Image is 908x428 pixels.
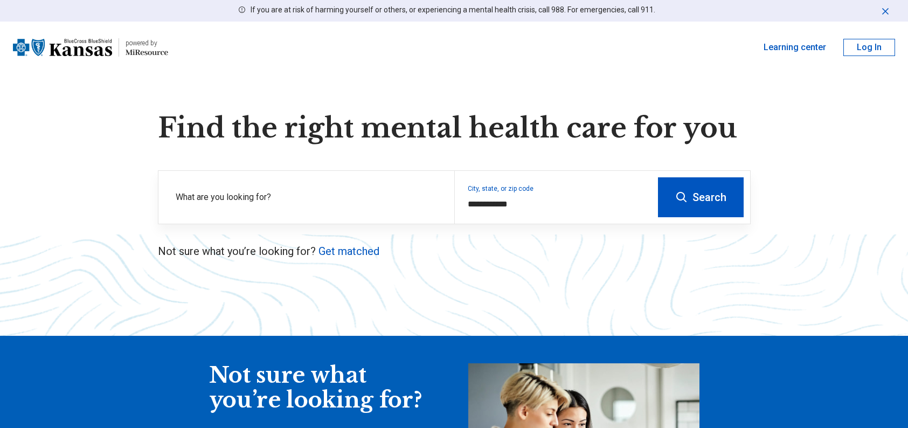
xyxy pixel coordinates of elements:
[658,177,744,217] button: Search
[158,244,751,259] p: Not sure what you’re looking for?
[843,39,895,56] button: Log In
[176,191,441,204] label: What are you looking for?
[764,41,826,54] a: Learning center
[158,112,751,144] h1: Find the right mental health care for you
[209,363,425,412] div: Not sure what you’re looking for?
[13,34,168,60] a: Blue Cross Blue Shield Kansaspowered by
[880,4,891,17] button: Dismiss
[13,34,112,60] img: Blue Cross Blue Shield Kansas
[251,4,655,16] p: If you are at risk of harming yourself or others, or experiencing a mental health crisis, call 98...
[126,38,168,48] div: powered by
[318,245,379,258] a: Get matched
